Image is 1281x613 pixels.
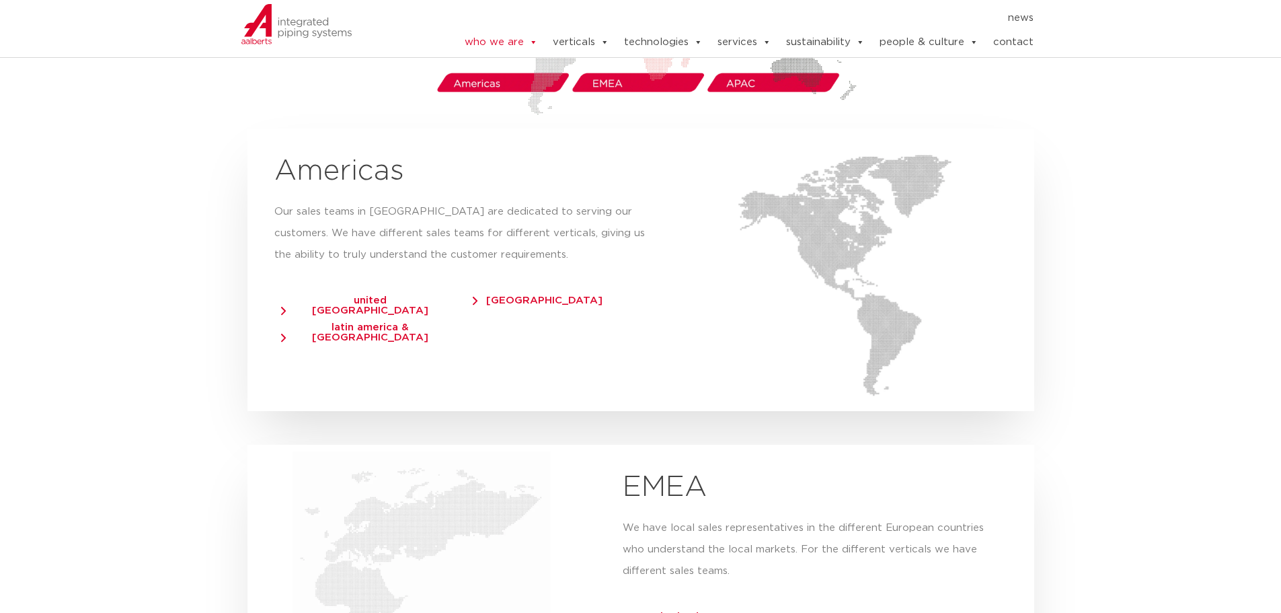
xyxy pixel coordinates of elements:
[623,517,1007,582] p: We have local sales representatives in the different European countries who understand the local ...
[1008,7,1034,29] a: news
[274,201,659,266] p: Our sales teams in [GEOGRAPHIC_DATA] are dedicated to serving our customers. We have different sa...
[274,155,659,188] h2: Americas
[281,316,467,342] a: latin america & [GEOGRAPHIC_DATA]
[281,322,447,342] span: latin america & [GEOGRAPHIC_DATA]
[880,29,978,56] a: people & culture
[281,289,467,316] a: united [GEOGRAPHIC_DATA]
[281,295,447,316] span: united [GEOGRAPHIC_DATA]
[473,289,623,305] a: [GEOGRAPHIC_DATA]
[473,295,603,305] span: [GEOGRAPHIC_DATA]
[717,29,771,56] a: services
[623,472,1007,504] h2: EMEA
[624,29,703,56] a: technologies
[424,7,1034,29] nav: Menu
[993,29,1034,56] a: contact
[786,29,865,56] a: sustainability
[465,29,538,56] a: who we are
[553,29,609,56] a: verticals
